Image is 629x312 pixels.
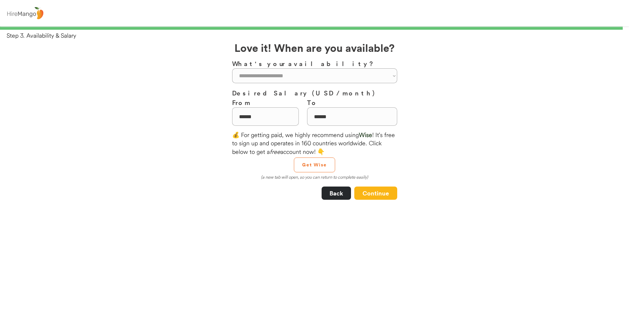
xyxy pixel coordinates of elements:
button: Get Wise [294,157,335,172]
button: Back [322,187,351,200]
div: 99% [1,26,628,30]
h2: Love it! When are you available? [234,40,395,55]
button: Continue [354,187,397,200]
font: Wise [359,131,372,139]
div: 💰 For getting paid, we highly recommend using ! It's free to sign up and operates in 160 countrie... [232,131,397,156]
h3: What's your availability? [232,59,397,68]
div: Step 3. Availability & Salary [7,31,629,40]
em: free [270,148,280,156]
h3: To [307,98,397,107]
h3: From [232,98,299,107]
h3: Desired Salary (USD / month) [232,88,397,98]
em: (a new tab will open, so you can return to complete easily) [261,174,368,180]
img: logo%20-%20hiremango%20gray.png [5,6,45,21]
